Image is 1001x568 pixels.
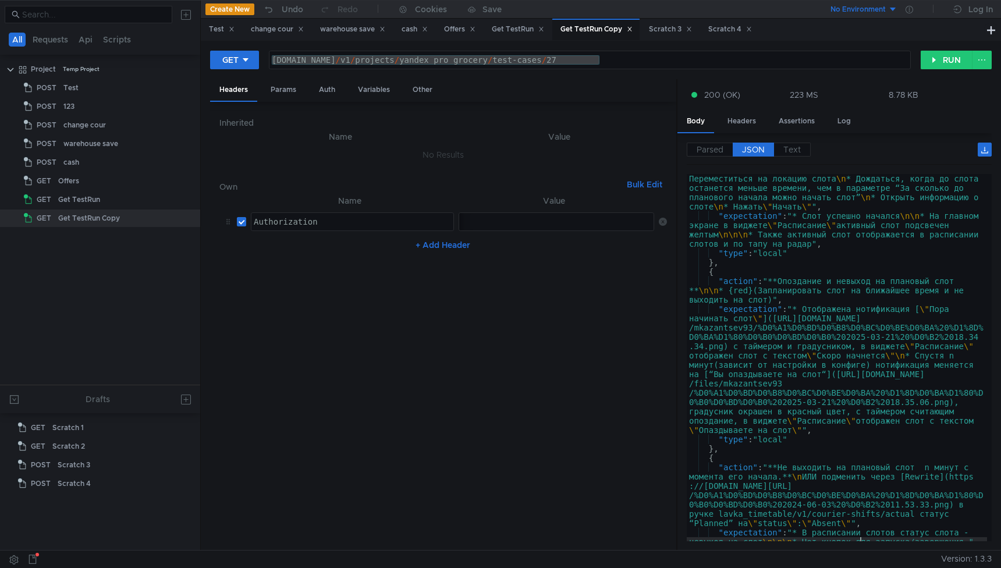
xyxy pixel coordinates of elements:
[31,456,51,474] span: POST
[222,54,239,66] div: GET
[828,111,860,132] div: Log
[411,238,475,252] button: + Add Header
[63,116,106,134] div: change cour
[37,191,51,208] span: GET
[75,33,96,47] button: Api
[246,194,454,208] th: Name
[52,438,85,455] div: Scratch 2
[37,79,56,97] span: POST
[63,98,74,115] div: 123
[349,79,399,101] div: Variables
[58,210,120,227] div: Get TestRun Copy
[830,4,886,15] div: No Environment
[452,130,667,144] th: Value
[31,61,56,78] div: Project
[63,135,118,152] div: warehouse save
[444,23,475,35] div: Offers
[921,51,972,69] button: RUN
[311,1,366,18] button: Redo
[86,392,110,406] div: Drafts
[783,144,801,155] span: Text
[622,177,667,191] button: Bulk Edit
[560,23,633,35] div: Get TestRun Copy
[100,33,134,47] button: Scripts
[251,23,304,35] div: change cour
[482,5,502,13] div: Save
[261,79,306,101] div: Params
[219,116,667,130] h6: Inherited
[37,154,56,171] span: POST
[58,191,100,208] div: Get TestRun
[209,23,235,35] div: Test
[52,419,84,436] div: Scratch 1
[968,2,993,16] div: Log In
[742,144,765,155] span: JSON
[790,90,818,100] div: 223 MS
[649,23,692,35] div: Scratch 3
[22,8,165,21] input: Search...
[58,475,91,492] div: Scratch 4
[63,154,79,171] div: cash
[492,23,544,35] div: Get TestRun
[31,475,51,492] span: POST
[37,135,56,152] span: POST
[254,1,311,18] button: Undo
[708,23,752,35] div: Scratch 4
[338,2,358,16] div: Redo
[58,456,90,474] div: Scratch 3
[37,98,56,115] span: POST
[718,111,765,132] div: Headers
[37,210,51,227] span: GET
[889,90,918,100] div: 8.78 KB
[402,23,428,35] div: cash
[31,438,45,455] span: GET
[205,3,254,15] button: Create New
[63,61,100,78] div: Temp Project
[210,51,259,69] button: GET
[454,194,654,208] th: Value
[677,111,714,133] div: Body
[697,144,723,155] span: Parsed
[9,33,26,47] button: All
[58,172,79,190] div: Offers
[29,33,72,47] button: Requests
[63,79,79,97] div: Test
[310,79,345,101] div: Auth
[229,130,452,144] th: Name
[941,551,992,567] span: Version: 1.3.3
[210,79,257,102] div: Headers
[37,116,56,134] span: POST
[769,111,824,132] div: Assertions
[415,2,447,16] div: Cookies
[423,150,464,160] nz-embed-empty: No Results
[219,180,622,194] h6: Own
[704,88,740,101] span: 200 (OK)
[282,2,303,16] div: Undo
[403,79,442,101] div: Other
[37,172,51,190] span: GET
[31,419,45,436] span: GET
[320,23,385,35] div: warehouse save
